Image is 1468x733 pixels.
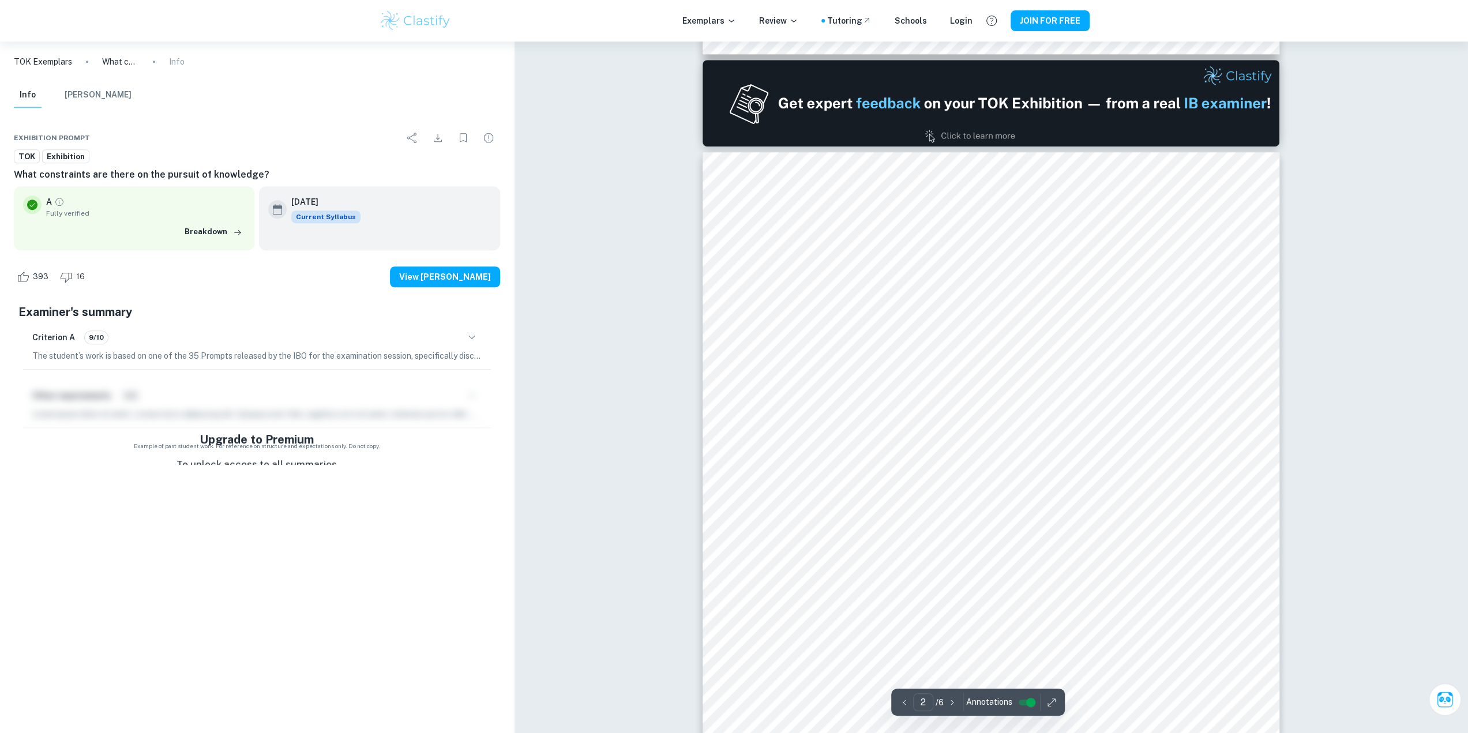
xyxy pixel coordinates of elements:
[54,197,65,207] a: Grade fully verified
[966,696,1012,708] span: Annotations
[682,14,736,27] p: Exemplars
[703,60,1279,146] img: Ad
[14,442,500,450] span: Example of past student work. For reference on structure and expectations only. Do not copy.
[27,271,55,283] span: 393
[426,126,449,149] div: Download
[477,126,500,149] div: Report issue
[42,149,89,164] a: Exhibition
[70,271,91,283] span: 16
[895,14,927,27] a: Schools
[46,208,245,219] span: Fully verified
[65,82,132,108] button: [PERSON_NAME]
[14,151,39,163] span: TOK
[32,331,75,344] h6: Criterion A
[14,82,42,108] button: Info
[57,268,91,286] div: Dislike
[14,133,90,143] span: Exhibition Prompt
[14,149,40,164] a: TOK
[1429,683,1461,716] button: Ask Clai
[46,196,52,208] p: A
[401,126,424,149] div: Share
[291,210,361,223] div: This exemplar is based on the current syllabus. Feel free to refer to it for inspiration/ideas wh...
[102,55,139,68] p: What constraints are there on the pursuit of knowledge?
[827,14,872,27] a: Tutoring
[936,696,944,709] p: / 6
[14,55,72,68] a: TOK Exemplars
[177,457,337,472] p: To unlock access to all summaries
[182,223,245,240] button: Breakdown
[379,9,452,32] img: Clastify logo
[390,266,500,287] button: View [PERSON_NAME]
[950,14,973,27] a: Login
[759,14,798,27] p: Review
[291,196,351,208] h6: [DATE]
[452,126,475,149] div: Bookmark
[169,55,185,68] p: Info
[982,11,1001,31] button: Help and Feedback
[1011,10,1090,31] button: JOIN FOR FREE
[85,332,108,343] span: 9/10
[32,349,482,362] p: The student’s work is based on one of the 35 Prompts released by the IBO for the examination sess...
[14,168,500,182] h6: What constraints are there on the pursuit of knowledge?
[200,431,314,448] h5: Upgrade to Premium
[14,268,55,286] div: Like
[291,210,361,223] span: Current Syllabus
[18,303,495,321] h5: Examiner's summary
[43,151,89,163] span: Exhibition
